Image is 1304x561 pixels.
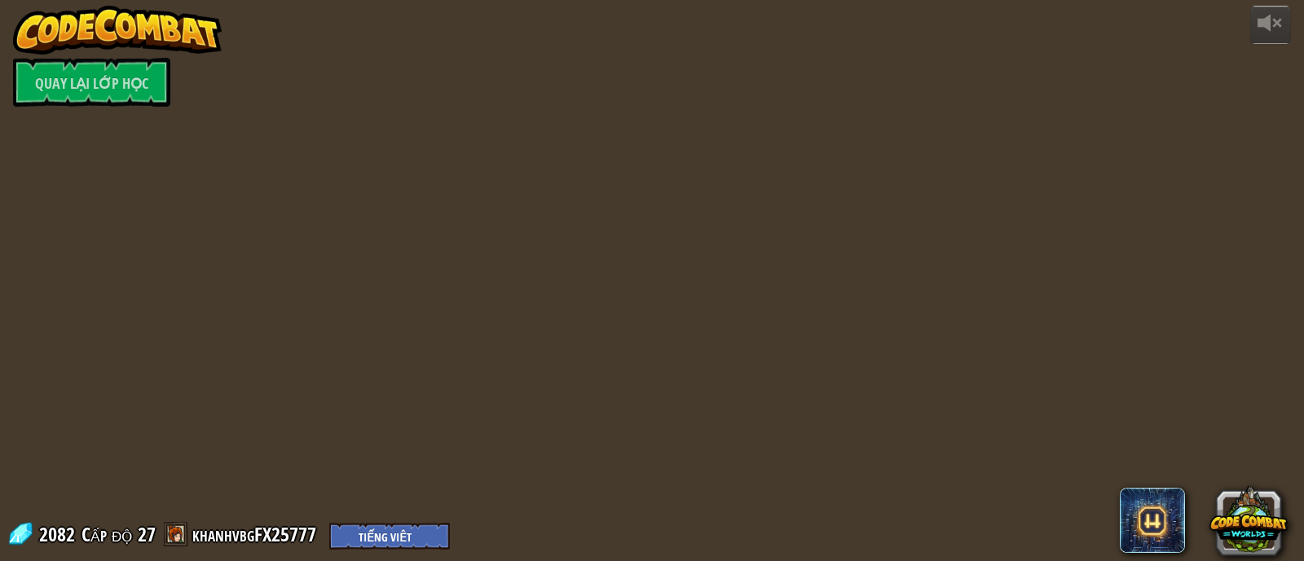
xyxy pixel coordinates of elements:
font: 27 [138,521,156,547]
font: Cấp độ [81,521,132,547]
a: khanhvbgFX25777 [192,521,321,547]
font: khanhvbgFX25777 [192,521,316,547]
font: 2082 [39,521,75,547]
img: CodeCombat - Học cách lập trình bằng cách chơi trò chơi [13,6,222,55]
font: Quay lại Lớp Học [35,74,148,94]
button: Tùy chỉnh âm lượng [1250,6,1291,44]
a: Quay lại Lớp Học [13,58,170,107]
